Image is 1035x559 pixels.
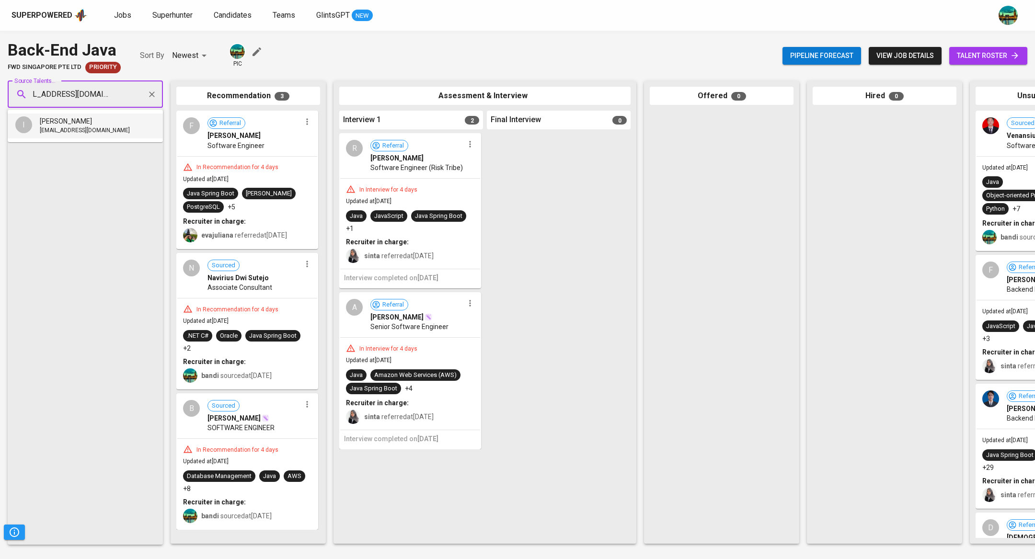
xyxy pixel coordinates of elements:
[344,434,476,445] h6: Interview completed on
[339,87,631,105] div: Assessment & Interview
[183,358,246,365] b: Recruiter in charge:
[374,212,403,221] div: JavaScript
[986,451,1034,460] div: Java Spring Boot
[183,176,229,183] span: Updated at [DATE]
[140,50,164,61] p: Sort By
[158,93,160,95] button: Close
[172,47,210,65] div: Newest
[183,318,229,324] span: Updated at [DATE]
[207,423,275,433] span: SOFTWARE ENGINEER
[344,273,476,284] h6: Interview completed on
[869,47,942,65] button: view job details
[230,44,245,59] img: a5d44b89-0c59-4c54-99d0-a63b29d42bd3.jpg
[346,140,363,157] div: R
[201,372,272,379] span: sourced at [DATE]
[172,50,198,61] p: Newest
[11,8,87,23] a: Superpoweredapp logo
[193,446,282,454] div: In Recommendation for 4 days
[417,435,438,443] span: [DATE]
[214,11,252,20] span: Candidates
[187,331,208,341] div: .NET C#
[352,11,373,21] span: NEW
[183,400,200,417] div: B
[152,11,193,20] span: Superhunter
[982,262,999,278] div: F
[731,92,746,101] span: 0
[350,371,363,380] div: Java
[40,126,130,136] span: [EMAIL_ADDRESS][DOMAIN_NAME]
[263,472,276,481] div: Java
[343,114,381,125] span: Interview 1
[364,413,380,421] b: sinta
[982,308,1028,315] span: Updated at [DATE]
[465,116,479,125] span: 2
[273,11,295,20] span: Teams
[246,189,292,198] div: [PERSON_NAME]
[176,393,318,530] div: BSourced[PERSON_NAME]SOFTWARE ENGINEERIn Recommendation for 4 daysUpdated at[DATE]Database Manage...
[364,413,434,421] span: referred at [DATE]
[986,178,999,187] div: Java
[346,198,391,205] span: Updated at [DATE]
[370,322,448,331] span: Senior Software Engineer
[949,47,1027,65] a: talent roster
[999,6,1018,25] img: a5d44b89-0c59-4c54-99d0-a63b29d42bd3.jpg
[316,10,373,22] a: GlintsGPT NEW
[249,331,297,341] div: Java Spring Boot
[982,359,997,373] img: sinta.windasari@glints.com
[316,11,350,20] span: GlintsGPT
[8,38,121,62] div: Back-End Java
[1000,491,1016,499] b: sinta
[8,63,81,72] span: FWD Singapore Pte Ltd
[11,10,72,21] div: Superpowered
[379,300,408,309] span: Referral
[114,10,133,22] a: Jobs
[201,512,272,520] span: sourced at [DATE]
[176,111,318,249] div: FReferral[PERSON_NAME]Software EngineerIn Recommendation for 4 daysUpdated at[DATE]Java Spring Bo...
[220,331,238,341] div: Oracle
[1000,233,1018,241] b: bandi
[876,50,934,62] span: view job details
[176,87,320,105] div: Recommendation
[612,116,627,125] span: 0
[183,260,200,276] div: N
[183,217,246,225] b: Recruiter in charge:
[74,8,87,23] img: app logo
[491,114,541,125] span: Final Interview
[214,10,253,22] a: Candidates
[370,153,424,163] span: [PERSON_NAME]
[15,116,32,133] div: I
[208,261,239,270] span: Sourced
[207,283,272,292] span: Associate Consultant
[417,274,438,282] span: [DATE]
[201,512,219,520] b: bandi
[350,384,397,393] div: Java Spring Boot
[346,224,354,233] p: +1
[982,164,1028,171] span: Updated at [DATE]
[1000,362,1016,370] b: sinta
[982,390,999,407] img: 30b7613ce7196b30694ef3ae2a5e5f40.jpeg
[339,133,481,288] div: RReferral[PERSON_NAME]Software Engineer (Risk Tribe)In Interview for 4 daysUpdated at[DATE]JavaJa...
[207,141,264,150] span: Software Engineer
[982,117,999,134] img: 16010b95097a311191fce98e742c5515.jpg
[982,519,999,536] div: D
[346,299,363,316] div: A
[183,117,200,134] div: F
[208,401,239,411] span: Sourced
[425,313,432,321] img: magic_wand.svg
[790,50,853,62] span: Pipeline forecast
[415,212,462,221] div: Java Spring Boot
[346,410,360,424] img: sinta.windasari@glints.com
[40,116,92,126] span: [PERSON_NAME]
[114,11,131,20] span: Jobs
[183,228,197,242] img: eva@glints.com
[1012,204,1020,214] p: +7
[273,10,297,22] a: Teams
[364,252,434,260] span: referred at [DATE]
[982,437,1028,444] span: Updated at [DATE]
[982,463,994,472] p: +29
[183,368,197,383] img: a5d44b89-0c59-4c54-99d0-a63b29d42bd3.jpg
[370,312,424,322] span: [PERSON_NAME]
[350,212,363,221] div: Java
[183,458,229,465] span: Updated at [DATE]
[176,253,318,389] div: NSourcedNavirius Dwi SutejoAssociate ConsultantIn Recommendation for 4 daysUpdated at[DATE].NET C...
